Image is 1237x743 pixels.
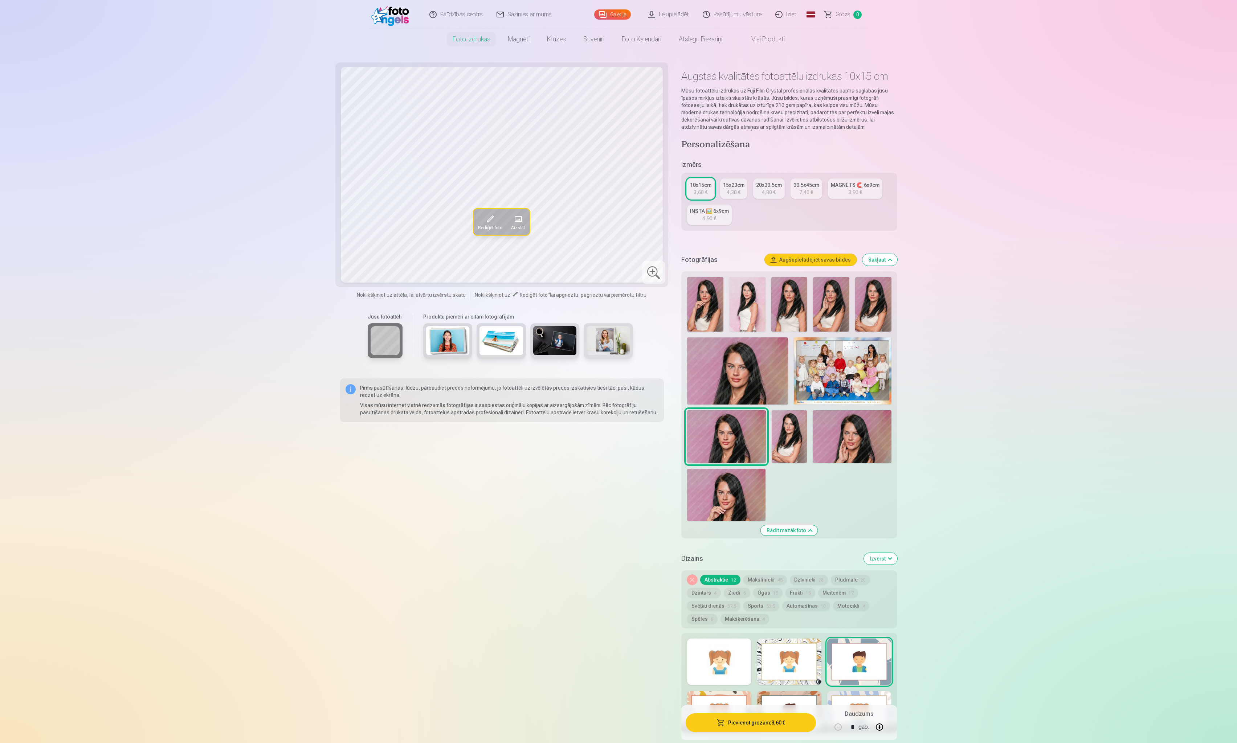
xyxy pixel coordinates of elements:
span: 6 [711,617,713,622]
span: 12 [731,578,736,583]
span: 6 [743,591,746,596]
h4: Personalizēšana [681,139,897,151]
div: 10x15cm [690,181,711,189]
a: Visi produkti [731,29,793,49]
span: 28 [818,578,824,583]
a: INSTA 🖼️ 6x9cm4,90 € [687,205,732,225]
a: 30.5x45cm7,40 € [791,178,822,199]
button: Pievienot grozam:3,60 € [686,713,816,732]
span: Noklikšķiniet uz attēla, lai atvērtu izvērstu skatu [357,291,466,299]
div: 15x23cm [723,181,744,189]
h1: Augstas kvalitātes fotoattēlu izdrukas 10x15 cm [681,70,897,83]
span: 59.5 [766,604,775,609]
button: Spēles6 [687,614,718,624]
p: Pirms pasūtīšanas, lūdzu, pārbaudiet preces noformējumu, jo fotoattēli uz izvēlētās preces izskat... [360,384,658,399]
button: Izvērst [864,553,897,565]
span: 45 [777,578,783,583]
a: 20x30.5cm4,80 € [753,178,785,199]
a: Atslēgu piekariņi [670,29,731,49]
h5: Dizains [681,554,858,564]
span: 37.5 [727,604,736,609]
div: gab. [858,718,869,736]
button: Makšķerēšana4 [720,614,769,624]
div: 4,30 € [727,189,740,196]
a: Galerija [594,9,631,20]
div: 3,90 € [848,189,862,196]
span: 4 [714,591,717,596]
div: INSTA 🖼️ 6x9cm [690,208,729,215]
span: Grozs [836,10,850,19]
div: 20x30.5cm [756,181,782,189]
h6: Jūsu fotoattēli [368,313,403,320]
button: Frukti15 [785,588,815,598]
button: Meitenēm17 [818,588,858,598]
button: Pludmale20 [831,575,870,585]
div: 4,80 € [762,189,776,196]
span: Rediģēt foto [478,225,502,230]
p: Mūsu fotoattēlu izdrukas uz Fuji Film Crystal profesionālās kvalitātes papīra saglabās jūsu īpašo... [681,87,897,131]
span: 10 [821,604,826,609]
span: " [548,292,550,298]
span: 20 [861,578,866,583]
button: Rādīt mazāk foto [761,525,818,535]
a: 10x15cm3,60 € [687,178,714,199]
button: Aizstāt [507,209,530,235]
a: 15x23cm4,30 € [720,178,747,199]
button: Rediģēt foto [474,209,507,235]
p: Visas mūsu internet vietnē redzamās fotogrāfijas ir saspiestas oriģinālu kopijas ar aizsargājošām... [360,402,658,416]
span: Noklikšķiniet uz [475,292,510,298]
h5: Daudzums [845,710,873,718]
button: Svētku dienās37.5 [687,601,740,611]
span: 15 [806,591,811,596]
a: Krūzes [538,29,575,49]
button: Abstraktie12 [700,575,740,585]
div: 3,60 € [694,189,707,196]
h6: Produktu piemēri ar citām fotogrāfijām [420,313,636,320]
button: Mākslinieki45 [743,575,787,585]
span: 4 [862,604,865,609]
button: Dzīvnieki28 [790,575,828,585]
span: 4 [762,617,765,622]
button: Ogas15 [753,588,783,598]
span: Aizstāt [511,225,525,230]
button: Ziedi6 [724,588,750,598]
button: Dzintars4 [687,588,721,598]
span: 0 [853,11,862,19]
div: 7,40 € [799,189,813,196]
button: Sports59.5 [743,601,779,611]
span: 17 [849,591,854,596]
div: 30.5x45cm [793,181,819,189]
a: MAGNĒTS 🧲 6x9cm3,90 € [828,178,882,199]
a: Foto izdrukas [444,29,499,49]
span: Rediģēt foto [520,292,548,298]
button: Sakļaut [862,254,897,266]
span: lai apgrieztu, pagrieztu vai piemērotu filtru [550,292,646,298]
h5: Izmērs [681,160,897,170]
a: Magnēti [499,29,538,49]
h5: Fotogrāfijas [681,255,759,265]
button: Automašīnas10 [782,601,830,611]
a: Foto kalendāri [613,29,670,49]
span: 15 [773,591,778,596]
span: " [510,292,513,298]
div: 4,90 € [702,215,716,222]
a: Suvenīri [575,29,613,49]
button: Augšupielādējiet savas bildes [765,254,857,266]
div: MAGNĒTS 🧲 6x9cm [831,181,879,189]
img: /fa4 [371,3,413,26]
button: Motocikli4 [833,601,869,611]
